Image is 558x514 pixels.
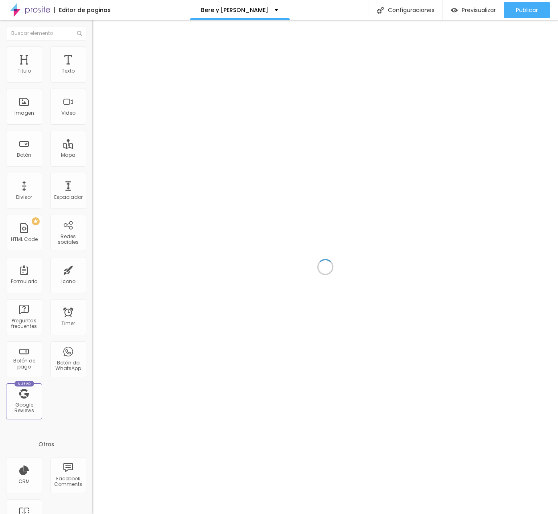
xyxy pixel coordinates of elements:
div: Botón de pago [8,358,40,370]
img: Icone [377,7,384,14]
div: Botón [17,152,31,158]
div: Redes sociales [52,234,84,245]
div: Titulo [18,68,31,74]
div: Google Reviews [8,402,40,414]
input: Buscar elemento [6,26,86,40]
button: Previsualizar [443,2,504,18]
div: Texto [62,68,75,74]
div: Icono [61,279,75,284]
div: Editor de paginas [54,7,111,13]
div: Botón do WhatsApp [52,360,84,372]
span: Previsualizar [462,7,496,13]
div: Formulario [11,279,37,284]
div: Timer [61,321,75,326]
div: Preguntas frecuentes [8,318,40,330]
div: Facebook Comments [52,476,84,488]
div: Divisor [16,194,32,200]
div: HTML Code [11,237,38,242]
img: Icone [77,31,82,36]
button: Publicar [504,2,550,18]
div: CRM [18,479,30,484]
div: Imagen [14,110,34,116]
div: Espaciador [54,194,83,200]
div: Mapa [61,152,75,158]
p: Bere y [PERSON_NAME] [201,7,268,13]
div: Nuevo [14,381,34,387]
div: Video [61,110,75,116]
span: Publicar [516,7,538,13]
img: view-1.svg [451,7,458,14]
